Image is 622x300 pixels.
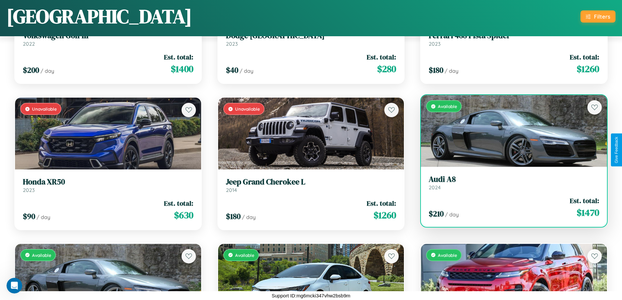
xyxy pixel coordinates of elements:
span: / day [40,68,54,74]
div: Filters [594,13,610,20]
span: Est. total: [164,198,193,208]
span: 2023 [23,187,35,193]
iframe: Intercom live chat [7,278,22,293]
span: $ 200 [23,65,39,75]
span: $ 1470 [577,206,599,219]
span: Est. total: [570,52,599,62]
a: Dodge [GEOGRAPHIC_DATA]2023 [226,31,396,47]
span: $ 180 [429,65,443,75]
a: Honda XR502023 [23,177,193,193]
span: $ 210 [429,208,444,219]
span: / day [242,214,256,220]
h3: Dodge [GEOGRAPHIC_DATA] [226,31,396,40]
button: Filters [581,10,615,23]
span: Est. total: [367,198,396,208]
span: $ 1260 [374,209,396,222]
span: / day [37,214,50,220]
span: Available [438,103,457,109]
span: Unavailable [235,106,260,112]
span: 2024 [429,184,441,191]
span: $ 40 [226,65,238,75]
span: 2023 [226,40,238,47]
h3: Jeep Grand Cherokee L [226,177,396,187]
span: Est. total: [164,52,193,62]
span: $ 1400 [171,62,193,75]
a: Volkswagen Golf III2022 [23,31,193,47]
span: 2014 [226,187,237,193]
h3: Audi A8 [429,175,599,184]
span: Est. total: [367,52,396,62]
a: Audi A82024 [429,175,599,191]
h3: Honda XR50 [23,177,193,187]
span: Available [32,252,51,258]
span: Est. total: [570,196,599,205]
span: $ 630 [174,209,193,222]
a: Ferrari 488 Pista Spider2023 [429,31,599,47]
span: Unavailable [32,106,57,112]
span: Available [438,252,457,258]
span: / day [445,211,459,218]
a: Jeep Grand Cherokee L2014 [226,177,396,193]
span: $ 180 [226,211,241,222]
p: Support ID: mg6mcki347vhw2bsb9m [272,291,350,300]
span: $ 280 [377,62,396,75]
span: / day [240,68,253,74]
h1: [GEOGRAPHIC_DATA] [7,3,192,30]
div: Give Feedback [614,137,619,163]
span: 2023 [429,40,440,47]
span: 2022 [23,40,35,47]
span: $ 90 [23,211,35,222]
span: Available [235,252,254,258]
span: $ 1260 [577,62,599,75]
span: / day [445,68,458,74]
